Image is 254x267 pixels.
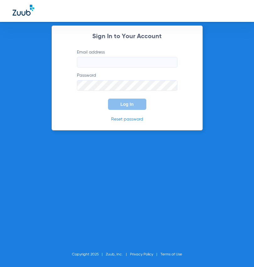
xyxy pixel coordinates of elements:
[77,80,177,91] input: Password
[77,49,177,68] label: Email address
[106,251,130,258] li: Zuub, Inc.
[121,102,134,107] span: Log In
[130,253,153,256] a: Privacy Policy
[13,5,34,16] img: Zuub Logo
[77,57,177,68] input: Email address
[160,253,182,256] a: Terms of Use
[72,251,106,258] li: Copyright 2025
[108,99,146,110] button: Log In
[111,117,143,121] a: Reset password
[77,72,177,91] label: Password
[68,33,187,40] h2: Sign In to Your Account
